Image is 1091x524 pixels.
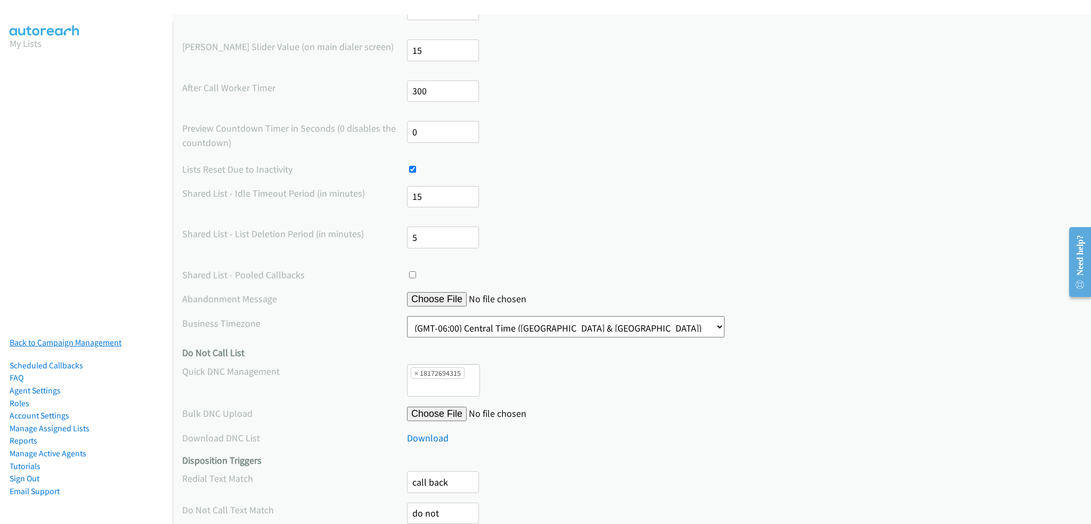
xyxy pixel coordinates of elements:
a: My Lists [10,37,42,50]
a: Account Settings [10,410,69,421]
a: Manage Active Agents [10,448,86,458]
a: Sign Out [10,473,39,483]
a: Email Support [10,486,60,496]
div: Disposition text to match to enqueue a redial [182,471,1081,503]
a: Agent Settings [10,385,61,396]
label: Shared List - Idle Timeout Period (in minutes) [182,186,407,200]
h4: Disposition Triggers [182,455,1081,467]
h4: Do Not Call List [182,347,1081,359]
label: [PERSON_NAME] Slider Value (on main dialer screen) [182,39,407,54]
div: Whether callbacks should be returned to the pool or remain tied to the agent that requested the c... [182,268,1081,282]
label: Shared List - Pooled Callbacks [182,268,407,282]
a: FAQ [10,373,23,383]
a: Manage Assigned Lists [10,423,89,433]
label: Redial Text Match [182,471,407,486]
iframe: Resource Center [1061,220,1091,304]
li: 18172694315 [411,367,465,379]
label: Abandonment Message [182,292,407,306]
label: Lists Reset Due to Inactivity [182,162,407,176]
a: Roles [10,398,29,408]
label: Preview Countdown Timer in Seconds (0 disables the countdown) [182,121,407,150]
a: Scheduled Callbacks [10,360,83,370]
a: Download [407,432,449,444]
label: Business Timezone [182,316,407,330]
a: Tutorials [10,461,40,471]
label: Shared List - List Deletion Period (in minutes) [182,227,407,241]
label: After Call Worker Timer [182,80,407,95]
span: × [414,368,418,378]
label: Bulk DNC Upload [182,406,407,421]
a: Back to Campaign Management [10,337,121,348]
a: Reports [10,436,37,446]
label: Download DNC List [182,431,407,445]
label: Do Not Call Text Match [182,503,407,517]
label: Quick DNC Management [182,364,407,378]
